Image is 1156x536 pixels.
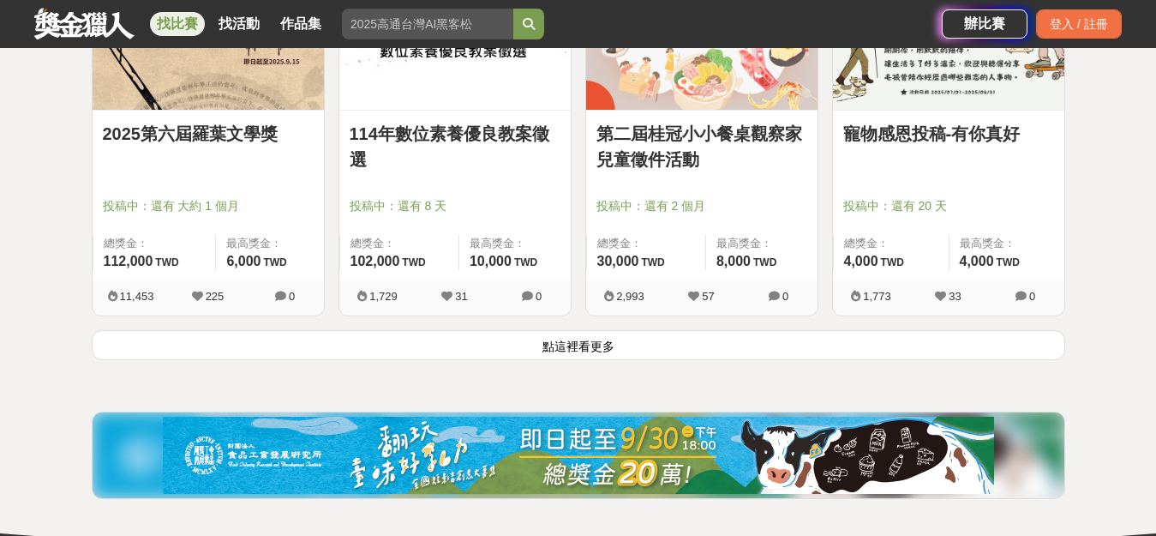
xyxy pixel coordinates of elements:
span: 11,453 [120,290,154,303]
span: 57 [702,290,714,303]
span: 225 [206,290,225,303]
a: 找比賽 [150,12,205,36]
span: 102,000 [350,254,400,268]
a: 找活動 [212,12,267,36]
span: 1,773 [863,290,891,303]
span: 0 [1029,290,1035,303]
a: 114年數位素養優良教案徵選 [350,121,560,172]
span: TWD [263,256,286,268]
span: 投稿中：還有 2 個月 [596,197,807,215]
span: 總獎金： [844,235,938,252]
span: 31 [455,290,467,303]
span: TWD [402,256,425,268]
span: 1,729 [369,290,398,303]
span: 總獎金： [350,235,448,252]
span: 投稿中：還有 8 天 [350,197,560,215]
a: 寵物感恩投稿-有你真好 [843,121,1054,147]
a: 第二屆桂冠小小餐桌觀察家兒童徵件活動 [596,121,807,172]
span: TWD [997,256,1020,268]
a: 作品集 [273,12,328,36]
span: TWD [753,256,776,268]
span: 最高獎金： [470,235,560,252]
a: 2025第六屆羅葉文學獎 [103,121,314,147]
span: 2,993 [616,290,644,303]
span: 8,000 [716,254,751,268]
span: TWD [641,256,664,268]
span: 33 [949,290,961,303]
span: TWD [155,256,178,268]
span: 4,000 [960,254,994,268]
span: 4,000 [844,254,878,268]
span: TWD [514,256,537,268]
input: 2025高通台灣AI黑客松 [342,9,513,39]
span: 6,000 [226,254,261,268]
span: 112,000 [104,254,153,268]
span: 投稿中：還有 大約 1 個月 [103,197,314,215]
a: 辦比賽 [942,9,1027,39]
span: 10,000 [470,254,512,268]
span: 0 [289,290,295,303]
span: 總獎金： [104,235,206,252]
span: 30,000 [597,254,639,268]
img: 11b6bcb1-164f-4f8f-8046-8740238e410a.jpg [163,417,994,494]
button: 點這裡看更多 [92,330,1065,360]
span: 最高獎金： [960,235,1054,252]
span: 最高獎金： [716,235,807,252]
span: TWD [881,256,904,268]
span: 0 [782,290,788,303]
div: 登入 / 註冊 [1036,9,1122,39]
span: 投稿中：還有 20 天 [843,197,1054,215]
span: 最高獎金： [226,235,313,252]
span: 總獎金： [597,235,695,252]
span: 0 [536,290,542,303]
